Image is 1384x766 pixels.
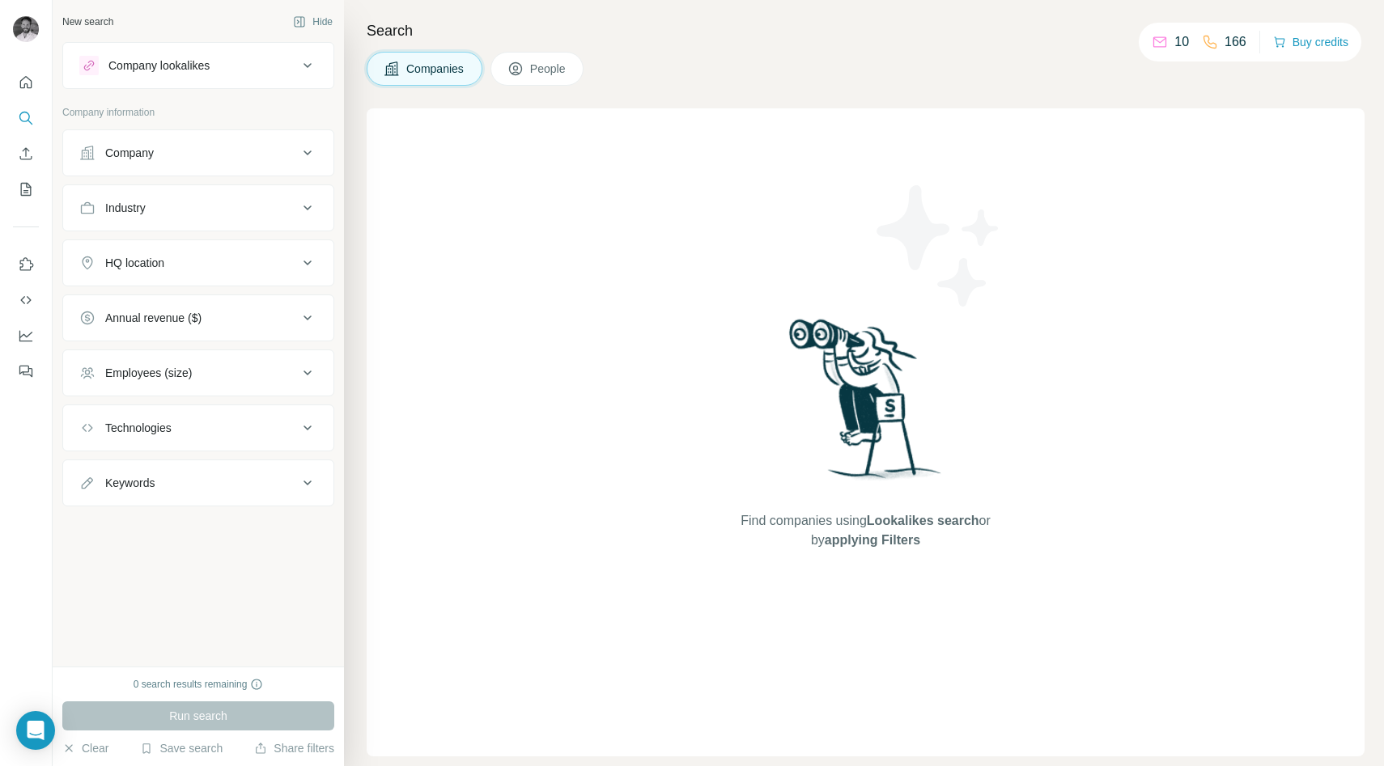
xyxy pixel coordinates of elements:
button: Keywords [63,463,333,502]
span: Find companies using or by [736,511,995,550]
div: Annual revenue ($) [105,310,202,326]
h4: Search [367,19,1365,42]
div: HQ location [105,255,164,271]
button: Search [13,104,39,133]
button: Annual revenue ($) [63,298,333,337]
button: Share filters [254,740,334,756]
button: Technologies [63,408,333,447]
button: Company lookalikes [63,46,333,85]
p: Company information [62,105,334,120]
img: Surfe Illustration - Woman searching with binoculars [782,315,950,495]
button: Company [63,133,333,172]
button: Enrich CSV [13,139,39,168]
button: Quick start [13,68,39,97]
button: Buy credits [1273,31,1348,53]
div: Open Intercom Messenger [16,711,55,750]
span: applying Filters [825,533,920,547]
p: 10 [1174,32,1189,52]
div: New search [62,15,113,29]
button: Use Surfe API [13,286,39,315]
button: Dashboard [13,321,39,350]
p: 166 [1225,32,1246,52]
button: Save search [140,740,223,756]
button: Employees (size) [63,353,333,392]
img: Surfe Illustration - Stars [866,173,1012,319]
button: Use Surfe on LinkedIn [13,250,39,279]
span: People [530,61,567,77]
button: HQ location [63,243,333,282]
div: Company [105,145,154,161]
div: Industry [105,200,146,216]
span: Companies [406,61,465,77]
div: Employees (size) [105,365,192,381]
button: Feedback [13,357,39,386]
div: Company lookalikes [108,57,210,74]
span: Lookalikes search [867,514,979,527]
button: Clear [62,740,108,756]
div: 0 search results remaining [134,677,264,692]
img: Avatar [13,16,39,42]
button: Industry [63,188,333,227]
button: My lists [13,175,39,204]
div: Technologies [105,420,172,436]
div: Keywords [105,475,155,491]
button: Hide [282,10,344,34]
